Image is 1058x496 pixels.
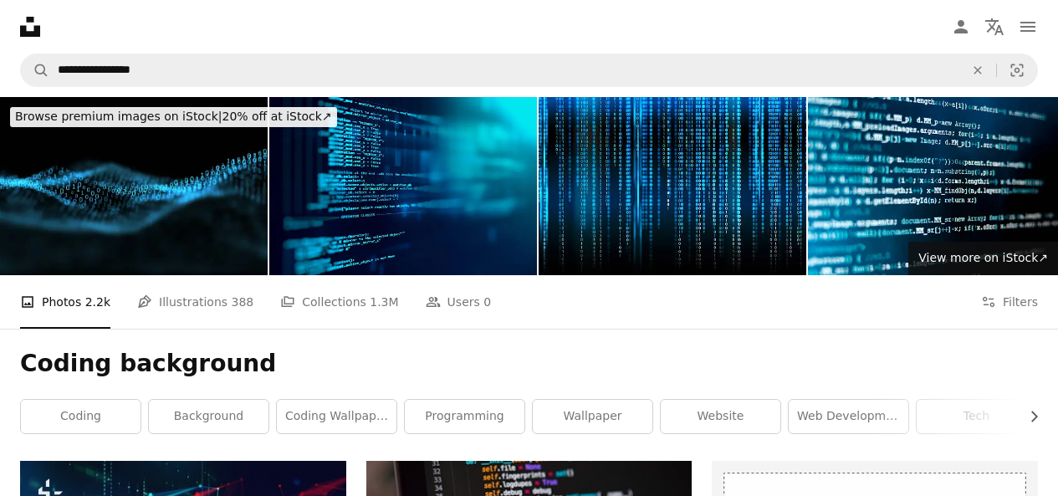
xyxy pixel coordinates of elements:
[661,400,780,433] a: website
[137,275,253,329] a: Illustrations 388
[483,293,491,311] span: 0
[539,97,806,275] img: binary code
[269,97,537,275] img: Programming code abstract technology background of software deve
[370,293,398,311] span: 1.3M
[10,107,337,127] div: 20% off at iStock ↗
[997,54,1037,86] button: Visual search
[149,400,268,433] a: background
[918,251,1048,264] span: View more on iStock ↗
[15,110,222,123] span: Browse premium images on iStock |
[978,10,1011,43] button: Language
[959,54,996,86] button: Clear
[426,275,492,329] a: Users 0
[20,54,1038,87] form: Find visuals sitewide
[1011,10,1045,43] button: Menu
[405,400,524,433] a: programming
[908,242,1058,275] a: View more on iStock↗
[232,293,254,311] span: 388
[280,275,398,329] a: Collections 1.3M
[944,10,978,43] a: Log in / Sign up
[789,400,908,433] a: web development
[917,400,1036,433] a: tech
[1019,400,1038,433] button: scroll list to the right
[277,400,396,433] a: coding wallpaper
[981,275,1038,329] button: Filters
[20,17,40,37] a: Home — Unsplash
[20,349,1038,379] h1: Coding background
[21,54,49,86] button: Search Unsplash
[533,400,652,433] a: wallpaper
[21,400,141,433] a: coding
